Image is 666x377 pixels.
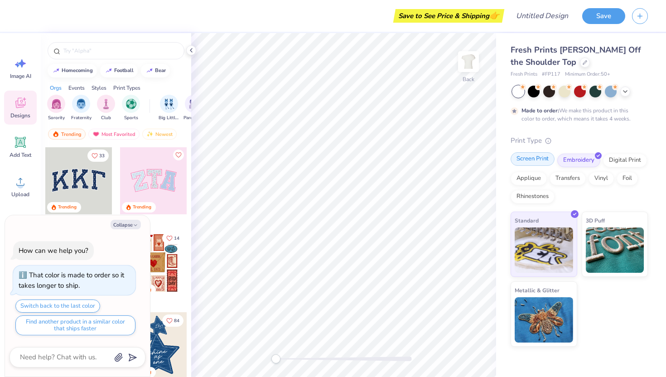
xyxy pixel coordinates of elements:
[68,84,85,92] div: Events
[511,44,641,68] span: Fresh Prints [PERSON_NAME] Off the Shoulder Top
[511,135,648,146] div: Print Type
[10,112,30,119] span: Designs
[521,106,633,123] div: We make this product in this color to order, which means it takes 4 weeks.
[565,71,610,78] span: Minimum Order: 50 +
[489,10,499,21] span: 👉
[550,172,586,185] div: Transfers
[159,95,179,121] button: filter button
[189,99,199,109] img: Parent's Weekend Image
[87,150,109,162] button: Like
[603,154,647,167] div: Digital Print
[10,72,31,80] span: Image AI
[557,154,600,167] div: Embroidery
[71,95,92,121] div: filter for Fraternity
[173,150,184,160] button: Like
[15,300,100,313] button: Switch back to the last color
[271,354,280,363] div: Accessibility label
[76,99,86,109] img: Fraternity Image
[71,115,92,121] span: Fraternity
[126,99,136,109] img: Sports Image
[63,46,179,55] input: Try "Alpha"
[124,115,138,121] span: Sports
[511,190,555,203] div: Rhinestones
[88,129,140,140] div: Most Favorited
[15,315,135,335] button: Find another product in a similar color that ships faster
[62,68,93,73] div: homecoming
[97,95,115,121] div: filter for Club
[511,172,547,185] div: Applique
[97,95,115,121] button: filter button
[133,204,151,211] div: Trending
[19,246,88,255] div: How can we help you?
[48,129,86,140] div: Trending
[52,131,59,137] img: trending.gif
[122,95,140,121] div: filter for Sports
[586,216,605,225] span: 3D Puff
[183,95,204,121] button: filter button
[582,8,625,24] button: Save
[113,84,140,92] div: Print Types
[174,236,179,241] span: 14
[586,227,644,273] img: 3D Puff
[48,64,97,77] button: homecoming
[515,216,539,225] span: Standard
[183,115,204,121] span: Parent's Weekend
[92,84,106,92] div: Styles
[50,84,62,92] div: Orgs
[105,68,112,73] img: trend_line.gif
[396,9,502,23] div: Save to See Price & Shipping
[589,172,614,185] div: Vinyl
[100,64,138,77] button: football
[515,297,573,343] img: Metallic & Glitter
[122,95,140,121] button: filter button
[111,220,141,229] button: Collapse
[10,151,31,159] span: Add Text
[617,172,638,185] div: Foil
[511,71,537,78] span: Fresh Prints
[159,95,179,121] div: filter for Big Little Reveal
[71,95,92,121] button: filter button
[58,204,77,211] div: Trending
[99,154,105,158] span: 33
[92,131,100,137] img: most_fav.gif
[183,95,204,121] div: filter for Parent's Weekend
[459,53,478,71] img: Back
[19,271,124,290] div: That color is made to order so it takes longer to ship.
[521,107,559,114] strong: Made to order:
[542,71,560,78] span: # FP117
[141,64,170,77] button: bear
[146,131,154,137] img: newest.gif
[114,68,134,73] div: football
[142,129,177,140] div: Newest
[101,115,111,121] span: Club
[155,68,166,73] div: bear
[159,115,179,121] span: Big Little Reveal
[164,99,174,109] img: Big Little Reveal Image
[101,99,111,109] img: Club Image
[48,115,65,121] span: Sorority
[515,285,560,295] span: Metallic & Glitter
[47,95,65,121] div: filter for Sorority
[174,319,179,323] span: 84
[509,7,575,25] input: Untitled Design
[146,68,153,73] img: trend_line.gif
[51,99,62,109] img: Sorority Image
[511,152,555,166] div: Screen Print
[162,314,183,327] button: Like
[47,95,65,121] button: filter button
[11,191,29,198] span: Upload
[463,75,474,83] div: Back
[162,232,183,244] button: Like
[53,68,60,73] img: trend_line.gif
[515,227,573,273] img: Standard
